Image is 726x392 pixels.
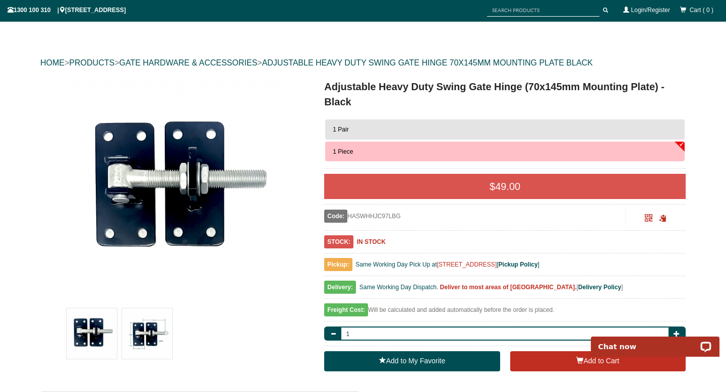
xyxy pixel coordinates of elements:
[495,181,520,192] span: 49.00
[262,58,593,67] a: ADJUSTABLE HEAVY DUTY SWING GATE HINGE 70X145MM MOUNTING PLATE BLACK
[359,284,439,291] span: Same Working Day Dispatch.
[324,174,686,199] div: $
[324,210,625,223] div: HASWHHJC97LBG
[499,261,538,268] a: Pickup Policy
[324,351,500,371] a: Add to My Favorite
[324,210,347,223] span: Code:
[325,142,685,162] button: 1 Piece
[325,119,685,140] button: 1 Pair
[578,284,621,291] a: Delivery Policy
[357,238,386,245] b: IN STOCK
[631,7,670,14] a: Login/Register
[659,215,667,222] span: Click to copy the URL
[122,308,172,359] img: Adjustable Heavy Duty Swing Gate Hinge (70x145mm Mounting Plate) - Black
[8,7,126,14] span: 1300 100 310 | [STREET_ADDRESS]
[40,47,686,79] div: > > >
[355,261,539,268] span: Same Working Day Pick Up at [ ]
[690,7,713,14] span: Cart ( 0 )
[324,281,686,299] div: [ ]
[324,281,356,294] span: Delivery:
[645,216,652,223] a: Click to enlarge and scan to share.
[487,4,599,17] input: SEARCH PRODUCTS
[584,325,726,357] iframe: LiveChat chat widget
[333,148,353,155] span: 1 Piece
[324,79,686,109] h1: Adjustable Heavy Duty Swing Gate Hinge (70x145mm Mounting Plate) - Black
[440,284,577,291] b: Deliver to most areas of [GEOGRAPHIC_DATA].
[324,303,368,316] span: Freight Cost:
[69,58,114,67] a: PRODUCTS
[40,58,65,67] a: HOME
[119,58,257,67] a: GATE HARDWARE & ACCESSORIES
[67,308,117,359] img: Adjustable Heavy Duty Swing Gate Hinge (70x145mm Mounting Plate) - Black
[333,126,348,133] span: 1 Pair
[64,79,286,301] img: Adjustable Heavy Duty Swing Gate Hinge (70x145mm Mounting Plate) - Black - 1 Piece - Gate Warehouse
[324,235,353,248] span: STOCK:
[324,304,686,321] div: Will be calculated and added automatically before the order is placed.
[437,261,497,268] a: [STREET_ADDRESS]
[41,79,308,301] a: Adjustable Heavy Duty Swing Gate Hinge (70x145mm Mounting Plate) - Black - 1 Piece - Gate Warehouse
[510,351,686,371] button: Add to Cart
[324,258,352,271] span: Pickup:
